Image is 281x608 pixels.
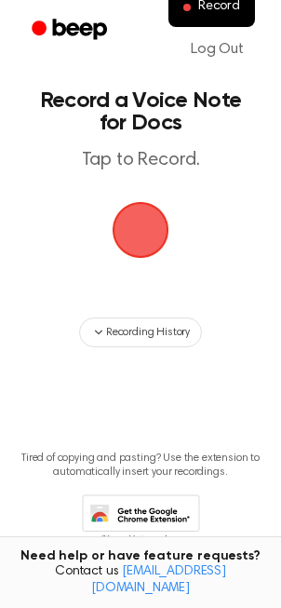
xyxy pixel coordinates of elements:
img: Beep Logo [113,202,168,258]
span: Contact us [11,564,270,597]
a: Log Out [172,27,262,72]
a: [EMAIL_ADDRESS][DOMAIN_NAME] [91,565,226,595]
h1: Record a Voice Note for Docs [33,89,248,134]
p: Tap to Record. [33,149,248,172]
span: Recording History [106,324,190,341]
p: Tired of copying and pasting? Use the extension to automatically insert your recordings. [15,452,266,480]
a: Beep [19,12,124,48]
button: Recording History [79,318,202,347]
